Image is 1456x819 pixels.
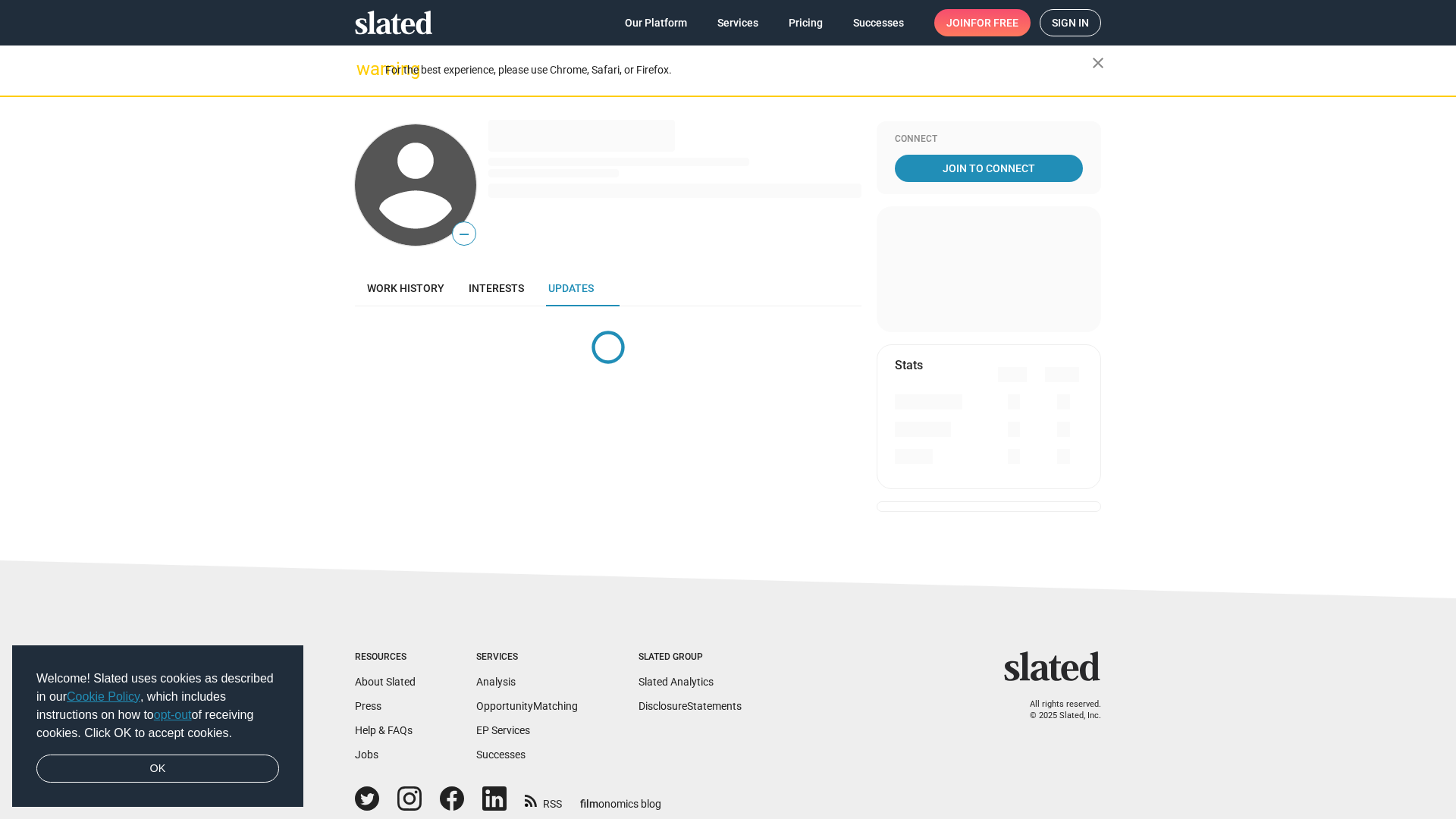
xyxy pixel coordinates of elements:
mat-card-title: Stats [895,357,923,373]
a: filmonomics blog [580,785,661,811]
mat-icon: warning [356,60,375,78]
a: dismiss cookie message [36,755,279,783]
a: opt-out [154,708,192,721]
a: Successes [841,9,916,36]
span: Welcome! Slated uses cookies as described in our , which includes instructions on how to of recei... [36,670,279,742]
div: Slated Group [639,651,742,664]
a: Sign in [1040,9,1101,36]
span: Services [717,9,758,36]
mat-icon: close [1089,54,1107,72]
a: Press [355,700,381,712]
a: Cookie Policy [67,690,140,703]
div: Resources [355,651,416,664]
a: OpportunityMatching [476,700,578,712]
span: Join To Connect [898,155,1080,182]
div: For the best experience, please use Chrome, Safari, or Firefox. [385,60,1092,80]
a: Join To Connect [895,155,1083,182]
a: RSS [525,788,562,811]
span: for free [971,9,1018,36]
span: Interests [469,282,524,294]
span: Updates [548,282,594,294]
a: DisclosureStatements [639,700,742,712]
span: film [580,798,598,810]
span: Successes [853,9,904,36]
span: Sign in [1052,10,1089,36]
div: Services [476,651,578,664]
a: Successes [476,748,526,761]
a: Help & FAQs [355,724,413,736]
span: Work history [367,282,444,294]
span: Our Platform [625,9,687,36]
a: Joinfor free [934,9,1031,36]
a: Pricing [777,9,835,36]
a: Our Platform [613,9,699,36]
div: Connect [895,133,1083,146]
a: Slated Analytics [639,676,714,688]
a: Updates [536,270,606,306]
span: — [453,224,475,244]
span: Join [946,9,1018,36]
a: Jobs [355,748,378,761]
a: Services [705,9,770,36]
span: Pricing [789,9,823,36]
p: All rights reserved. © 2025 Slated, Inc. [1014,699,1101,721]
a: Analysis [476,676,516,688]
div: cookieconsent [12,645,303,808]
a: About Slated [355,676,416,688]
a: Work history [355,270,457,306]
a: Interests [457,270,536,306]
a: EP Services [476,724,530,736]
